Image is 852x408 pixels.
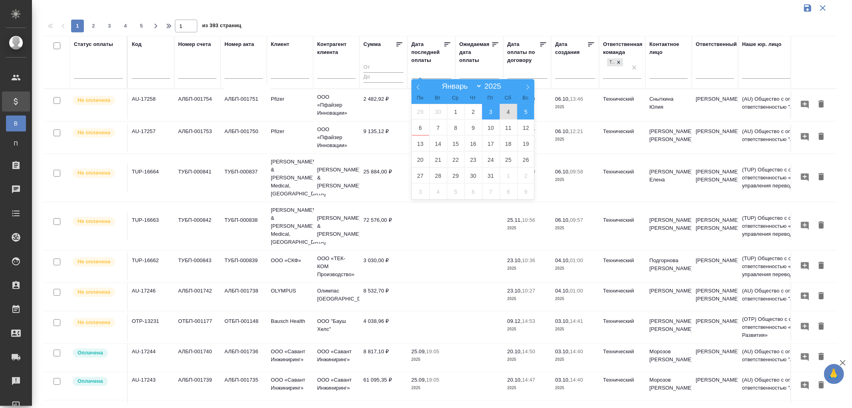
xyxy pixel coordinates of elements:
p: 09:57 [570,217,583,223]
td: 25 884,00 ₽ [359,164,407,192]
p: 04.10, [555,288,570,294]
p: 2025 [507,356,547,364]
span: Ноябрь 8, 2025 [500,184,517,199]
p: Не оплачена [77,258,110,266]
span: Октябрь 4, 2025 [500,104,517,119]
td: Подгорнова [PERSON_NAME] [645,253,692,281]
button: 🙏 [824,364,844,384]
span: Сентябрь 30, 2025 [429,104,447,119]
span: Октябрь 1, 2025 [447,104,465,119]
span: Октябрь 2, 2025 [465,104,482,119]
button: Удалить [814,289,828,304]
span: Октябрь 12, 2025 [517,120,535,135]
td: [PERSON_NAME] [692,344,738,372]
td: [PERSON_NAME] [645,283,692,311]
p: 09:58 [570,169,583,175]
td: 2 482,92 ₽ [359,91,407,119]
td: Морозов [PERSON_NAME] [645,344,692,372]
p: Оплачена [77,349,103,357]
p: Pfizer [271,95,309,103]
td: АЛБП-001736 [220,344,267,372]
td: 61 095,35 ₽ [359,372,407,400]
input: До [363,72,403,82]
td: AU-17243 [128,372,174,400]
p: 23.10, [507,257,522,263]
p: Не оплачена [77,318,110,326]
span: Октябрь 29, 2025 [447,168,465,183]
button: Удалить [814,97,828,112]
p: ООО «Савант Инжиниринг» [317,348,355,364]
td: (TUP) Общество с ограниченной ответственностью «Технологии управления переводом» [738,210,834,242]
td: [PERSON_NAME] [PERSON_NAME] [645,313,692,341]
p: 19:05 [426,348,439,354]
div: Технический [606,58,624,68]
p: 14:53 [522,318,535,324]
p: 2025 [555,295,595,303]
div: Технический [607,58,614,67]
p: 2025 [507,325,547,333]
td: TUP-16664 [128,164,174,192]
td: Технический [599,283,645,311]
td: АЛБП-001754 [174,91,220,119]
td: [PERSON_NAME] [PERSON_NAME] [645,212,692,240]
span: Октябрь 8, 2025 [447,120,465,135]
td: [PERSON_NAME] [PERSON_NAME] [692,283,738,311]
button: Удалить [814,218,828,233]
span: Чт [464,96,482,101]
td: AU-17257 [128,123,174,151]
td: ОТБП-001177 [174,313,220,341]
input: От [363,63,403,73]
p: 2025 [507,224,547,232]
p: 03.10, [555,377,570,383]
span: Ноябрь 9, 2025 [517,184,535,199]
p: ООО «Савант Инжиниринг» [317,376,355,392]
td: ТУБП-000839 [220,253,267,281]
p: ООО «ТЕК-КОМ Производство» [317,255,355,279]
td: OTP-13231 [128,313,174,341]
td: AU-17246 [128,283,174,311]
button: Сохранить фильтры [800,0,815,16]
p: 25.09, [411,377,426,383]
span: Октябрь 19, 2025 [517,136,535,151]
p: 14:40 [570,377,583,383]
td: Технический [599,212,645,240]
span: 🙏 [827,366,841,382]
td: Сныткина Юлия [645,91,692,119]
button: Удалить [814,350,828,364]
span: Ноябрь 1, 2025 [500,168,517,183]
span: Пт [482,96,499,101]
div: Ожидаемая дата оплаты [459,40,491,64]
td: ТУБП-000843 [174,253,220,281]
td: 8 532,70 ₽ [359,283,407,311]
p: 2025 [555,176,595,184]
td: 72 576,00 ₽ [359,212,407,240]
p: 2025 [507,265,547,273]
p: 2025 [555,325,595,333]
p: 25.11, [507,217,522,223]
p: 13:46 [570,96,583,102]
td: [PERSON_NAME] [692,253,738,281]
td: Морозов [PERSON_NAME] [645,372,692,400]
p: 19:05 [426,377,439,383]
p: 03.10, [555,348,570,354]
td: [PERSON_NAME] [PERSON_NAME] [692,212,738,240]
p: Bausch Health [271,317,309,325]
span: Октябрь 27, 2025 [412,168,429,183]
button: 2 [87,20,100,32]
div: Контрагент клиента [317,40,355,56]
p: 2025 [411,384,451,392]
button: Удалить [814,129,828,144]
td: АЛБП-001740 [174,344,220,372]
td: [PERSON_NAME] [PERSON_NAME] [645,123,692,151]
span: Октябрь 18, 2025 [500,136,517,151]
div: Клиент [271,40,289,48]
div: Статус оплаты [74,40,113,48]
div: Номер счета [178,40,211,48]
td: [PERSON_NAME] Елена [645,164,692,192]
p: 01:00 [570,288,583,294]
span: Октябрь 15, 2025 [447,136,465,151]
div: Ответственный [696,40,737,48]
td: АЛБП-001742 [174,283,220,311]
td: Технический [599,344,645,372]
span: Ноябрь 3, 2025 [412,184,429,199]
